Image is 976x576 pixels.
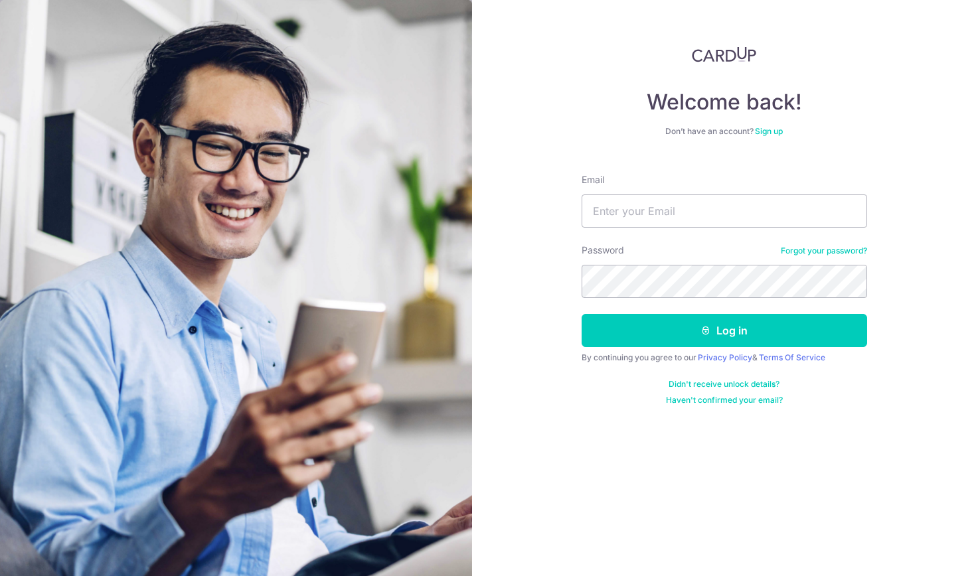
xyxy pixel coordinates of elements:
div: Don’t have an account? [582,126,867,137]
label: Password [582,244,624,257]
div: By continuing you agree to our & [582,352,867,363]
a: Sign up [755,126,783,136]
a: Forgot your password? [781,246,867,256]
a: Privacy Policy [698,352,752,362]
a: Haven't confirmed your email? [666,395,783,405]
a: Terms Of Service [759,352,825,362]
input: Enter your Email [582,194,867,228]
label: Email [582,173,604,186]
a: Didn't receive unlock details? [669,379,779,390]
button: Log in [582,314,867,347]
h4: Welcome back! [582,89,867,115]
img: CardUp Logo [692,46,757,62]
